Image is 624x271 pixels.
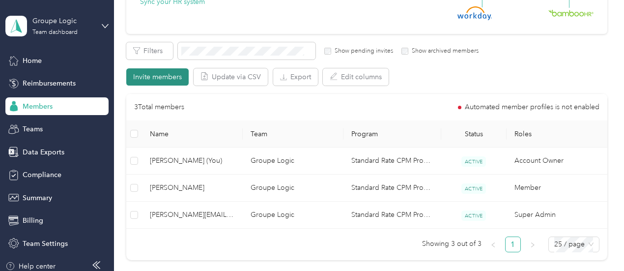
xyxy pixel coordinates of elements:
button: Export [273,68,318,86]
td: Francois-Olivier Houle (You) [142,148,243,175]
span: right [530,242,536,248]
span: Showing 3 out of 3 [422,237,482,251]
span: [PERSON_NAME] [150,182,235,193]
th: Program [343,120,441,148]
span: [PERSON_NAME][EMAIL_ADDRESS][DOMAIN_NAME] [150,210,235,220]
td: Super Admin [507,202,607,229]
span: Automated member profiles is not enabled [465,104,599,111]
span: 25 / page [554,237,594,252]
button: Update via CSV [194,68,268,86]
button: left [485,237,501,252]
button: Invite members [126,68,189,86]
iframe: Everlance-gr Chat Button Frame [569,216,624,271]
div: Page Size [548,237,599,252]
span: Teams [23,124,43,134]
span: Data Exports [23,147,64,157]
span: ACTIVE [461,156,486,167]
img: BambooHR [548,9,594,16]
div: Groupe Logic [32,16,94,26]
p: 3 Total members [134,102,184,113]
td: Standard Rate CPM Program [343,148,441,175]
span: Team Settings [23,239,68,249]
label: Show archived members [408,47,479,56]
span: Billing [23,215,43,226]
span: Summary [23,193,52,203]
button: Filters [126,42,173,60]
span: Members [23,101,53,112]
span: [PERSON_NAME] (You) [150,155,235,166]
label: Show pending invites [331,47,393,56]
img: Workday [457,6,492,20]
td: Standard Rate CPM Program [343,175,441,202]
li: Previous Page [485,237,501,252]
th: Status [441,120,507,148]
td: Groupe Logic [243,175,343,202]
li: Next Page [525,237,540,252]
th: Team [243,120,343,148]
a: 1 [506,237,520,252]
th: Name [142,120,243,148]
span: Compliance [23,170,61,180]
li: 1 [505,237,521,252]
td: Carolan Beaulieu [142,175,243,202]
td: Groupe Logic [243,202,343,229]
td: Member [507,175,607,202]
span: left [490,242,496,248]
td: Groupe Logic [243,148,343,175]
td: Standard Rate CPM Program [343,202,441,229]
button: right [525,237,540,252]
span: Name [150,130,235,138]
span: Reimbursements [23,78,76,89]
th: Roles [507,120,607,148]
span: ACTIVE [461,211,486,221]
button: Edit columns [323,68,389,86]
span: Home [23,56,42,66]
td: l.dessureault@serviceslogic.ca [142,202,243,229]
div: Team dashboard [32,30,78,35]
td: Account Owner [507,148,607,175]
span: ACTIVE [461,183,486,194]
